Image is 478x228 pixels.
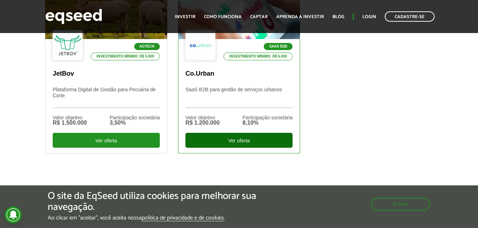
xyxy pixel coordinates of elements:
a: Captar [250,15,268,19]
div: 8,10% [242,120,293,126]
a: política de privacidade e de cookies [142,215,224,221]
div: R$ 1.200.000 [185,120,220,126]
a: Cadastre-se [385,11,435,22]
div: Participação societária [242,115,293,120]
p: JetBov [53,70,160,78]
p: Co.Urban [185,70,293,78]
p: Plataforma Digital de Gestão para Pecuária de Corte [53,87,160,108]
div: 3,50% [110,120,160,126]
div: Participação societária [110,115,160,120]
div: Ver oferta [185,133,293,148]
a: Investir [175,15,195,19]
p: SaaS B2B para gestão de serviços urbanos [185,87,293,108]
a: Aprenda a investir [276,15,324,19]
a: Como funciona [204,15,242,19]
p: Agtech [134,43,160,50]
div: Valor objetivo [185,115,220,120]
a: Blog [332,15,344,19]
p: Ao clicar em "aceitar", você aceita nossa . [48,215,277,221]
div: R$ 1.500.000 [53,120,87,126]
div: Ver oferta [53,133,160,148]
p: SaaS B2B [264,43,293,50]
p: Investimento mínimo: R$ 5.000 [91,53,160,60]
p: Investimento mínimo: R$ 5.000 [224,53,293,60]
a: Login [362,15,376,19]
button: Aceitar [371,198,430,211]
div: Valor objetivo [53,115,87,120]
h5: O site da EqSeed utiliza cookies para melhorar sua navegação. [48,191,277,213]
img: EqSeed [45,7,102,26]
